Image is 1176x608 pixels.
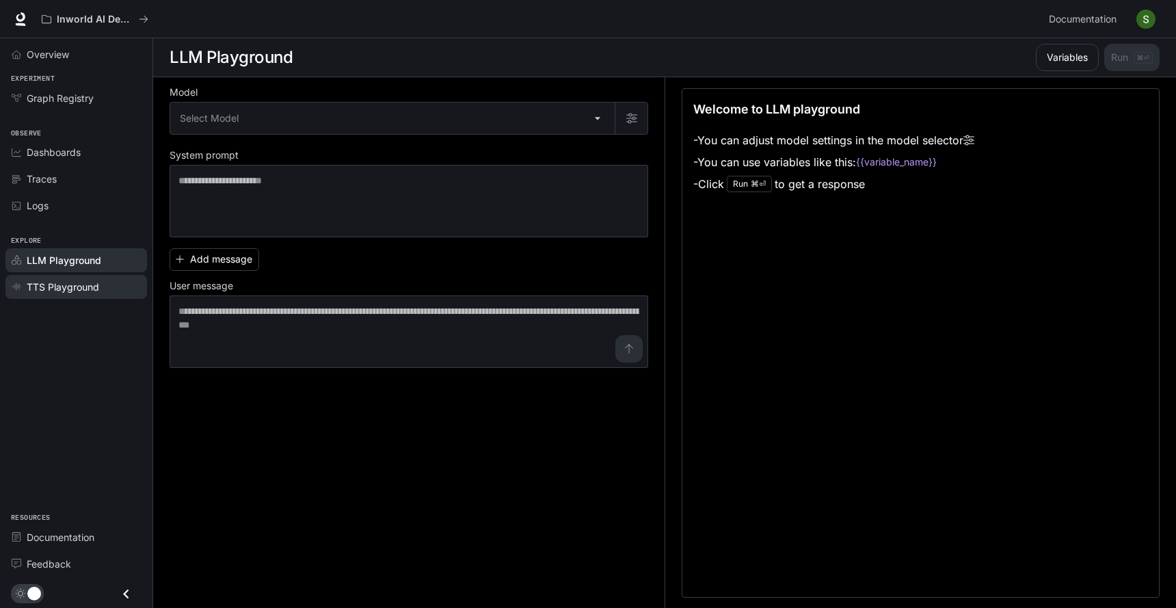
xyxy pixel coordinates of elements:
[5,525,147,549] a: Documentation
[5,86,147,110] a: Graph Registry
[1043,5,1127,33] a: Documentation
[693,100,860,118] p: Welcome to LLM playground
[170,44,293,71] h1: LLM Playground
[5,275,147,299] a: TTS Playground
[27,253,101,267] span: LLM Playground
[5,167,147,191] a: Traces
[727,176,772,192] div: Run
[693,151,974,173] li: - You can use variables like this:
[170,150,239,160] p: System prompt
[57,14,133,25] p: Inworld AI Demos
[5,42,147,66] a: Overview
[180,111,239,125] span: Select Model
[1132,5,1160,33] button: User avatar
[856,155,937,169] code: {{variable_name}}
[27,145,81,159] span: Dashboards
[27,280,99,294] span: TTS Playground
[693,129,974,151] li: - You can adjust model settings in the model selector
[1036,44,1099,71] button: Variables
[27,530,94,544] span: Documentation
[751,180,766,188] p: ⌘⏎
[27,47,69,62] span: Overview
[170,103,615,134] div: Select Model
[5,552,147,576] a: Feedback
[27,198,49,213] span: Logs
[27,91,94,105] span: Graph Registry
[170,88,198,97] p: Model
[27,585,41,600] span: Dark mode toggle
[5,140,147,164] a: Dashboards
[111,580,142,608] button: Close drawer
[170,248,259,271] button: Add message
[36,5,155,33] button: All workspaces
[5,248,147,272] a: LLM Playground
[170,281,233,291] p: User message
[693,173,974,195] li: - Click to get a response
[1049,11,1117,28] span: Documentation
[1136,10,1155,29] img: User avatar
[27,557,71,571] span: Feedback
[27,172,57,186] span: Traces
[5,194,147,217] a: Logs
